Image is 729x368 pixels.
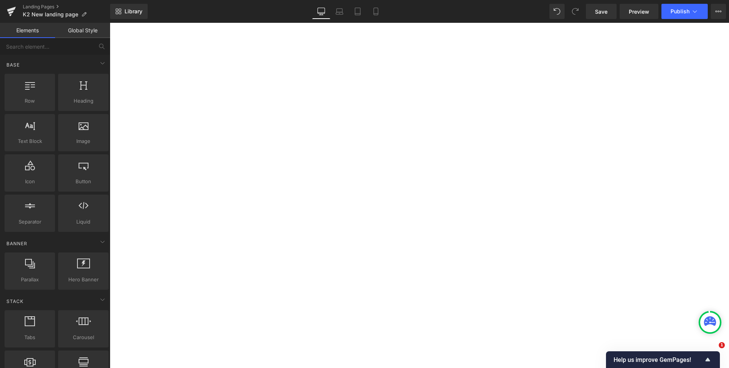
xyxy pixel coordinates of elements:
span: Stack [6,298,24,305]
button: Redo [568,4,583,19]
button: More [711,4,726,19]
a: Mobile [367,4,385,19]
span: K2 New landing page [23,11,78,17]
span: Liquid [60,218,106,226]
span: Parallax [7,276,53,284]
span: Save [595,8,607,16]
span: Preview [629,8,649,16]
span: Image [60,137,106,145]
button: Publish [661,4,708,19]
span: Text Block [7,137,53,145]
a: Laptop [330,4,349,19]
span: Base [6,61,21,68]
span: Separator [7,218,53,226]
span: Heading [60,97,106,105]
iframe: Intercom live chat [703,342,721,360]
span: Tabs [7,333,53,341]
span: Row [7,97,53,105]
a: Landing Pages [23,4,110,10]
a: Preview [620,4,658,19]
a: Tablet [349,4,367,19]
a: Desktop [312,4,330,19]
a: Global Style [55,23,110,38]
span: Library [125,8,142,15]
span: Hero Banner [60,276,106,284]
span: Button [60,178,106,186]
button: Undo [549,4,565,19]
span: Help us improve GemPages! [614,356,703,363]
span: Publish [671,8,690,14]
span: Banner [6,240,28,247]
span: Icon [7,178,53,186]
span: Carousel [60,333,106,341]
a: New Library [110,4,148,19]
button: Show survey - Help us improve GemPages! [614,355,712,364]
span: 1 [719,342,725,348]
